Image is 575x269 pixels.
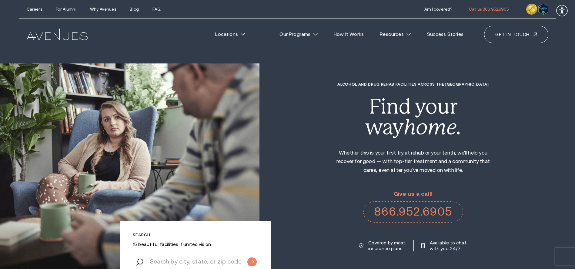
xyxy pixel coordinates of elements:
[130,7,139,12] a: Blog
[368,240,406,251] p: Covered by most insurance plans
[484,26,548,43] a: Get in touch
[27,7,42,12] a: Careers
[469,7,509,12] a: Call us!866.952.6905
[133,241,259,247] p: 15 beautiful facilities. 1 united vision.
[421,240,467,251] a: Available to chat with you 24/7
[538,4,548,15] img: Verify Approval for www.avenuesrecovery.com
[430,240,467,251] p: Available to chat with you 24/7
[330,96,496,138] div: Find your way
[483,7,509,12] span: 866.952.6905
[538,5,548,11] a: Verify LegitScript Approval for www.avenuesrecovery.com
[56,7,76,12] a: For Alumni
[330,82,496,87] h1: Alcohol and Drug Rehab Facilities across the [GEOGRAPHIC_DATA]
[363,191,463,197] p: Give us a call!
[363,201,463,223] a: 866.952.6905
[152,7,160,12] a: FAQ
[330,149,496,175] p: Whether this is your first try at rehab or your tenth, we'll help you recover for good — with top...
[404,115,461,139] i: home.
[328,28,370,41] a: How It Works
[90,7,116,12] a: Why Avenues
[424,7,453,12] a: Am I covered?
[359,240,406,251] a: Covered by most insurance plans
[273,28,324,41] a: Our Programs
[133,233,259,237] p: Search
[421,28,470,41] a: Success Stories
[209,28,251,41] a: Locations
[374,28,417,41] a: Resources
[247,257,257,266] input: Submit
